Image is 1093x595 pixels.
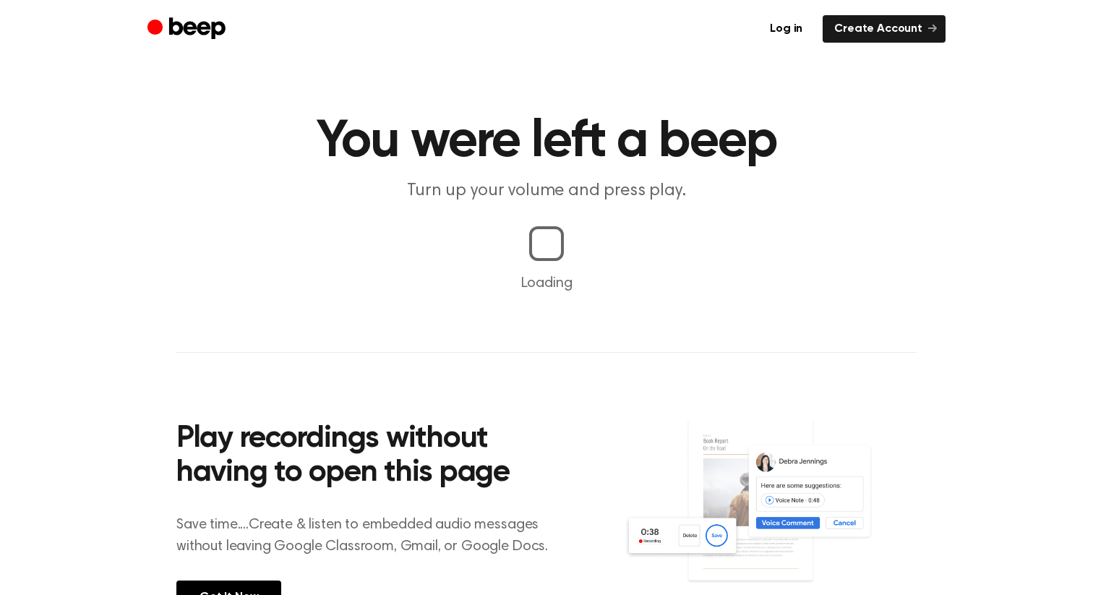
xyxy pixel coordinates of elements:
[176,116,917,168] h1: You were left a beep
[176,422,566,491] h2: Play recordings without having to open this page
[17,273,1076,294] p: Loading
[269,179,824,203] p: Turn up your volume and press play.
[176,514,566,557] p: Save time....Create & listen to embedded audio messages without leaving Google Classroom, Gmail, ...
[147,15,229,43] a: Beep
[758,15,814,43] a: Log in
[823,15,946,43] a: Create Account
